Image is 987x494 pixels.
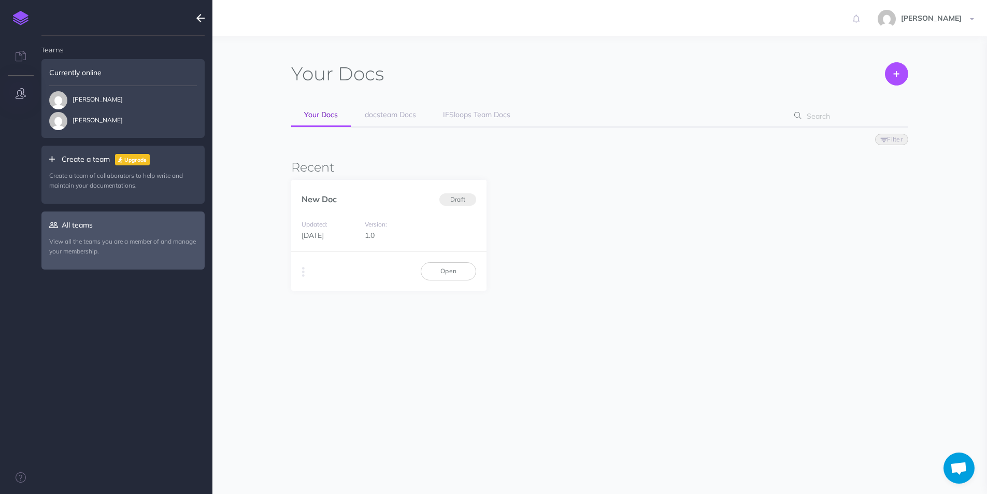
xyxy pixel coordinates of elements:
input: Search [804,107,892,125]
a: New Doc [302,194,337,204]
span: [PERSON_NAME] [896,13,967,23]
div: Create a team [41,146,205,204]
p: View all the teams you are a member of and manage your membership. [49,236,197,256]
span: IFSloops Team Docs [443,110,510,119]
img: 58e60416af45c89b35c9d831f570759b.jpg [49,112,67,130]
div: Currently online [41,59,205,86]
span: Your Docs [304,110,338,119]
h4: Teams [41,36,205,53]
span: [DATE] [302,231,324,240]
span: [PERSON_NAME] [49,112,123,130]
small: Updated: [302,220,327,228]
h3: Recent [291,161,908,174]
img: logo-mark.svg [13,11,28,25]
a: docsteam Docs [352,104,429,126]
a: All teamsView all the teams you are a member of and manage your membership. [41,211,205,269]
button: Filter [875,134,908,145]
img: 21e142feef428a111d1e80b1ac78ce4f.jpg [49,91,67,109]
span: docsteam Docs [365,110,416,119]
a: Your Docs [291,104,351,127]
img: 21e142feef428a111d1e80b1ac78ce4f.jpg [878,10,896,28]
div: Open chat [943,453,975,484]
a: Open [421,262,476,280]
small: Upgrade [124,157,147,163]
a: IFSloops Team Docs [430,104,523,126]
a: Upgrade [115,154,150,165]
small: Version: [365,220,387,228]
span: 1.0 [365,231,375,240]
span: [PERSON_NAME] [49,91,123,109]
h1: Docs [291,62,384,86]
i: More actions [302,265,305,279]
span: Your [291,62,333,85]
p: Create a team of collaborators to help write and maintain your documentations. [49,171,197,190]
